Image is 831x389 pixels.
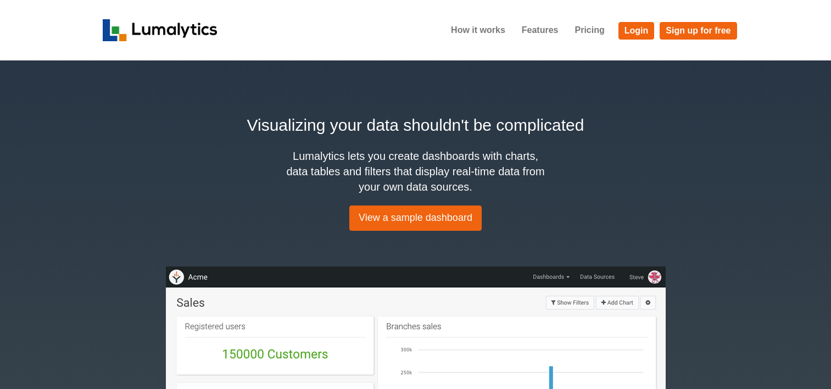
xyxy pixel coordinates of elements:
a: Pricing [566,16,612,44]
a: View a sample dashboard [349,205,482,231]
img: logo_v2-f34f87db3d4d9f5311d6c47995059ad6168825a3e1eb260e01c8041e89355404.png [103,19,217,41]
a: Features [514,16,567,44]
a: How it works [443,16,514,44]
h4: Lumalytics lets you create dashboards with charts, data tables and filters that display real-time... [284,148,548,194]
a: Sign up for free [660,22,737,40]
a: Login [618,22,655,40]
h2: Visualizing your data shouldn't be complicated [103,113,729,137]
